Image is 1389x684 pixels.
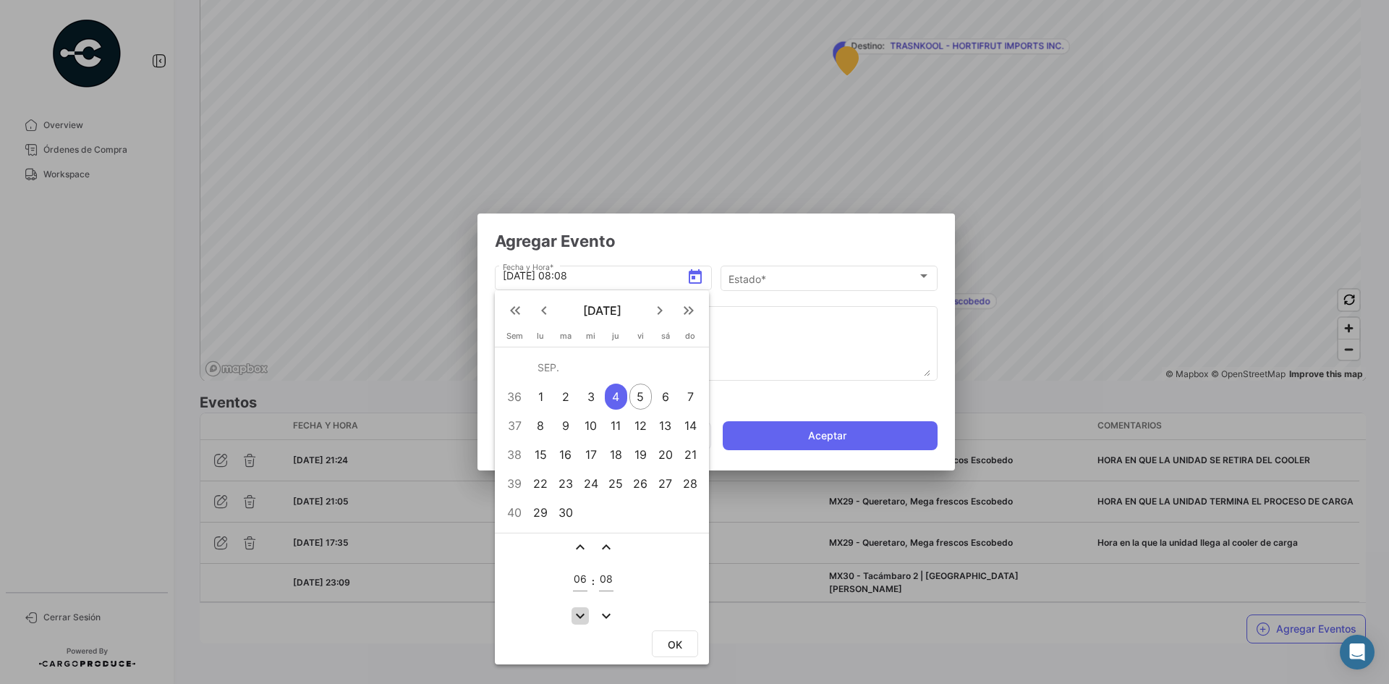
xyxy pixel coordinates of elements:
[678,382,703,411] td: 7 de septiembre de 2025
[579,382,604,411] td: 3 de septiembre de 2025
[629,384,652,410] div: 5
[652,630,698,657] button: OK
[678,440,703,469] td: 21 de septiembre de 2025
[653,411,678,440] td: 13 de septiembre de 2025
[553,382,578,411] td: 2 de septiembre de 2025
[603,331,628,347] th: jueves
[679,470,702,497] div: 28
[628,469,653,498] td: 26 de septiembre de 2025
[628,331,653,347] th: viernes
[629,413,652,439] div: 12
[603,411,628,440] td: 11 de septiembre de 2025
[579,384,602,410] div: 3
[651,302,668,319] mat-icon: keyboard_arrow_right
[1340,635,1375,670] div: Abrir Intercom Messenger
[603,440,628,469] td: 18 de septiembre de 2025
[501,440,528,469] td: 38
[528,469,553,498] td: 22 de septiembre de 2025
[528,353,703,382] td: SEP.
[579,411,604,440] td: 10 de septiembre de 2025
[628,440,653,469] td: 19 de septiembre de 2025
[628,382,653,411] td: 5 de septiembre de 2025
[679,442,702,468] div: 21
[554,384,577,410] div: 2
[558,303,645,318] span: [DATE]
[654,413,676,439] div: 13
[528,498,553,527] td: 29 de septiembre de 2025
[579,331,604,347] th: miércoles
[501,331,528,347] th: Sem
[653,382,678,411] td: 6 de septiembre de 2025
[579,470,602,497] div: 24
[678,411,703,440] td: 14 de septiembre de 2025
[579,413,602,439] div: 10
[605,413,627,439] div: 11
[605,384,627,410] div: 4
[654,442,676,468] div: 20
[535,302,553,319] mat-icon: keyboard_arrow_left
[579,469,604,498] td: 24 de septiembre de 2025
[553,498,578,527] td: 30 de septiembre de 2025
[530,470,552,497] div: 22
[603,469,628,498] td: 25 de septiembre de 2025
[678,331,703,347] th: domingo
[572,539,589,556] button: expand_less icon
[528,411,553,440] td: 8 de septiembre de 2025
[530,442,552,468] div: 15
[654,384,676,410] div: 6
[528,440,553,469] td: 15 de septiembre de 2025
[553,411,578,440] td: 9 de septiembre de 2025
[553,469,578,498] td: 23 de septiembre de 2025
[598,607,615,625] mat-icon: expand_more
[579,442,602,468] div: 17
[553,440,578,469] td: 16 de septiembre de 2025
[680,302,697,319] mat-icon: keyboard_double_arrow_right
[501,469,528,498] td: 39
[530,384,552,410] div: 1
[598,539,615,556] button: expand_less icon
[598,539,615,556] mat-icon: expand_less
[679,384,702,410] div: 7
[653,331,678,347] th: sábado
[530,499,552,525] div: 29
[678,469,703,498] td: 28 de septiembre de 2025
[603,382,628,411] td: 4 de septiembre de 2025
[501,411,528,440] td: 37
[528,331,553,347] th: lunes
[654,470,676,497] div: 27
[579,440,604,469] td: 17 de septiembre de 2025
[554,413,577,439] div: 9
[598,607,615,625] button: expand_more icon
[554,470,577,497] div: 23
[605,470,627,497] div: 25
[668,638,682,651] span: OK
[501,382,528,411] td: 36
[591,558,595,605] td: :
[605,442,627,468] div: 18
[530,413,552,439] div: 8
[628,411,653,440] td: 12 de septiembre de 2025
[554,442,577,468] div: 16
[572,607,589,625] mat-icon: expand_more
[501,498,528,527] td: 40
[553,331,578,347] th: martes
[679,413,702,439] div: 14
[572,607,589,625] button: expand_more icon
[629,470,652,497] div: 26
[528,382,553,411] td: 1 de septiembre de 2025
[554,499,577,525] div: 30
[629,442,652,468] div: 19
[506,302,524,319] mat-icon: keyboard_double_arrow_left
[653,440,678,469] td: 20 de septiembre de 2025
[653,469,678,498] td: 27 de septiembre de 2025
[572,539,589,556] mat-icon: expand_less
